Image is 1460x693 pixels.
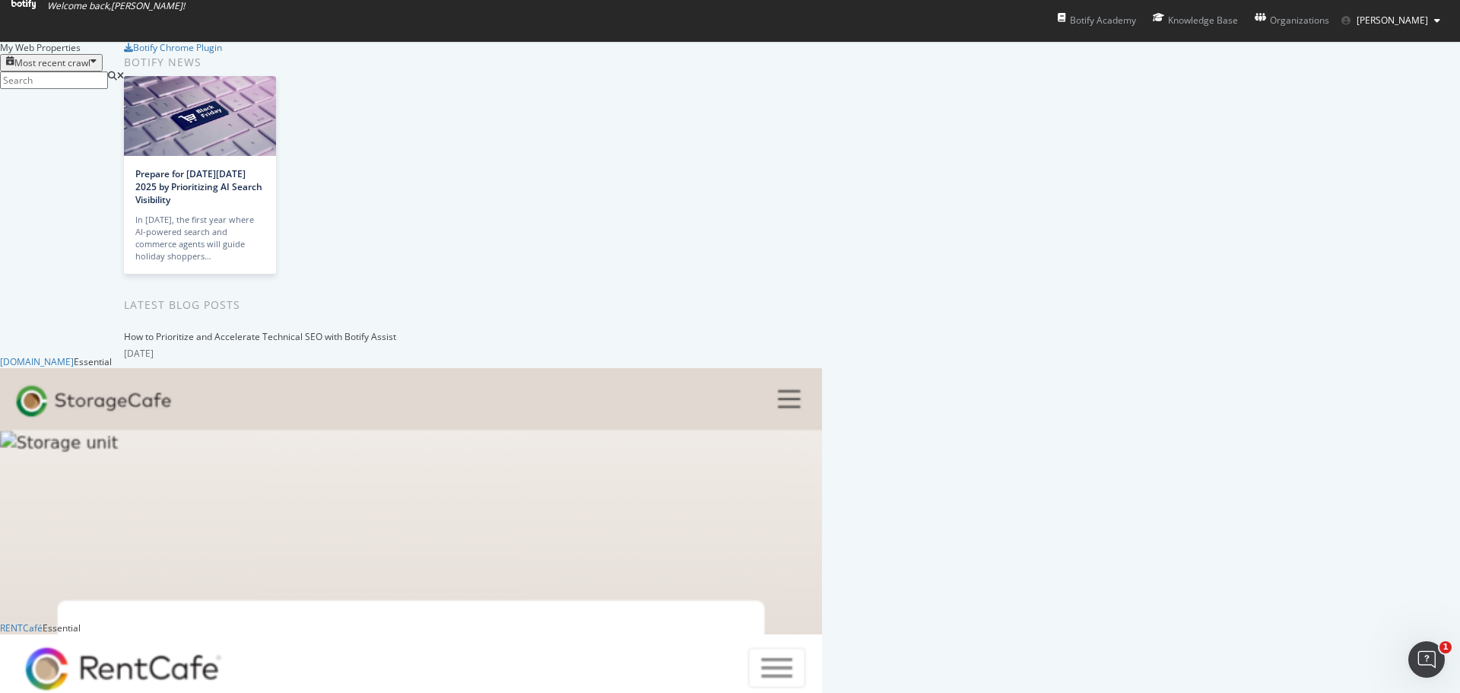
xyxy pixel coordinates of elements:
[43,621,81,634] div: Essential
[1329,8,1452,33] button: [PERSON_NAME]
[124,54,446,71] div: Botify news
[124,41,222,54] a: Botify Chrome Plugin
[1255,13,1329,28] div: Organizations
[1357,14,1428,27] span: Ruxandra Lapadatu
[1408,641,1445,678] iframe: Intercom live chat
[1153,13,1238,28] div: Knowledge Base
[74,355,112,368] div: Essential
[133,41,222,54] div: Botify Chrome Plugin
[1439,641,1452,653] span: 1
[14,56,90,69] div: Most recent crawl
[1058,13,1136,28] div: Botify Academy
[124,76,276,156] img: Prepare for Black Friday 2025 by Prioritizing AI Search Visibility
